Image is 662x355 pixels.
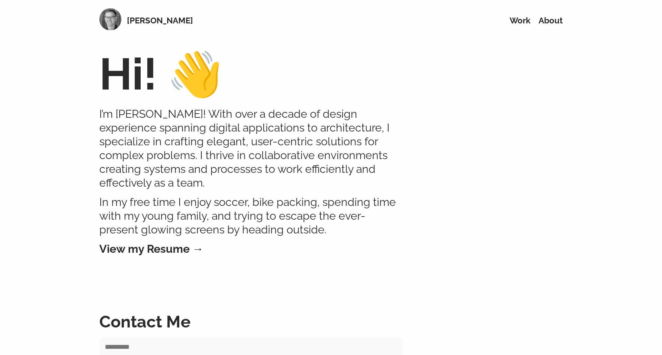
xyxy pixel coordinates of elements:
[510,15,530,25] a: Work
[99,311,403,332] h2: Contact Me
[99,107,403,190] p: ​I’m [PERSON_NAME]! With over a decade of design experience spanning digital applications to arch...
[127,15,193,26] a: [PERSON_NAME]
[99,8,121,30] img: Logo
[99,195,403,237] p: In my free time I enjoy soccer, bike packing, spending time with my young family, and trying to e...
[99,242,403,256] a: View my Resume →
[99,46,403,102] p: Hi! 👋
[539,15,563,25] a: About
